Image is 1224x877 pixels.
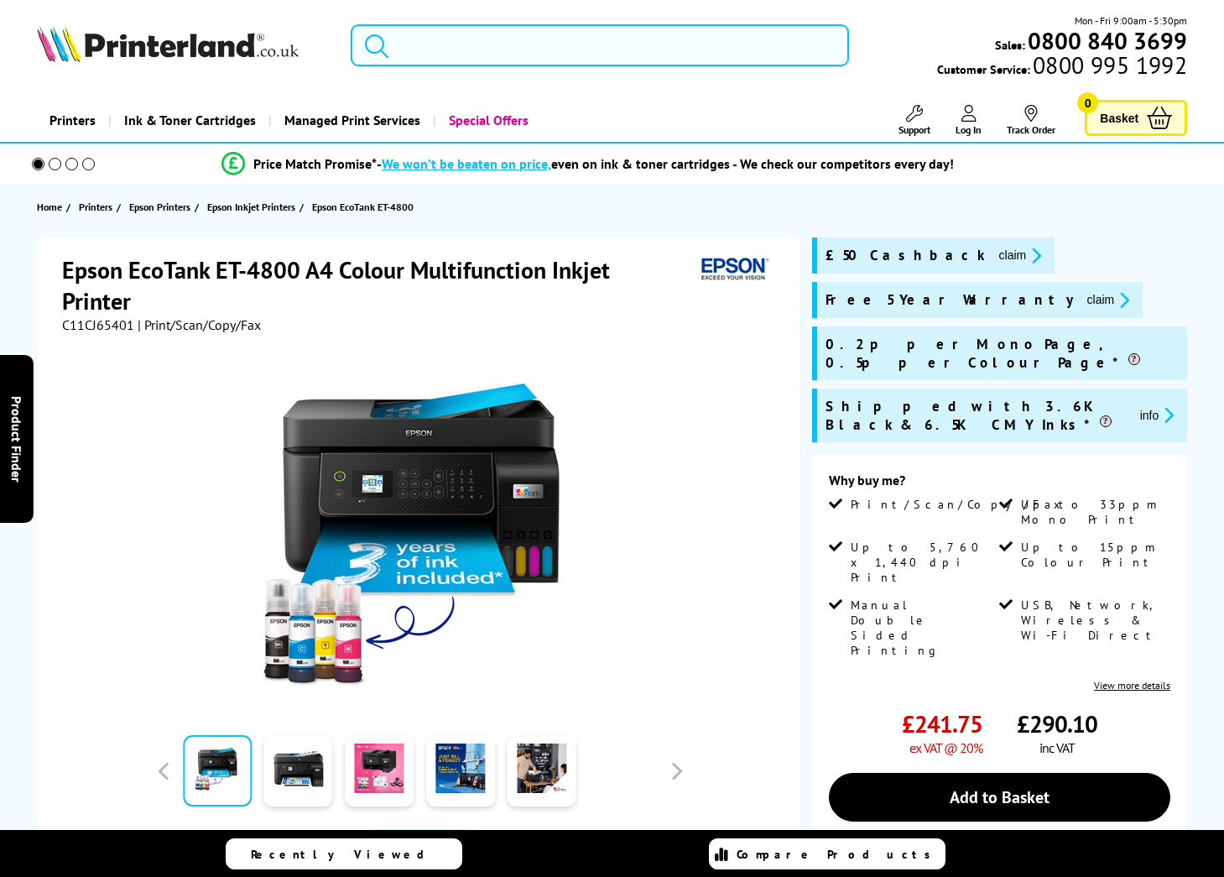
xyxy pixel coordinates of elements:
[124,99,256,142] span: Ink & Toner Cartridges
[62,254,695,316] h1: Epson EcoTank ET-4800 A4 Colour Multifunction Inkjet Printer
[956,105,982,136] a: Log In
[312,198,414,216] span: Epson EcoTank ET-4800
[1021,598,1167,643] span: USB, Network, Wireless & Wi-Fi Direct
[826,290,1074,310] span: Free 5 Year Warranty
[226,838,462,869] a: Recently Viewed
[1017,708,1097,739] span: £290.10
[79,198,112,216] span: Printers
[902,708,982,739] span: £241.75
[1025,33,1187,49] a: 0800 840 3699
[826,335,1180,372] span: 0.2p per Mono Page, 0.5p per Colour Page*
[62,316,134,333] span: C11CJ65401
[1030,57,1187,73] span: 0800 995 1992
[898,123,930,136] span: Support
[108,99,268,142] a: Ink & Toner Cartridges
[1021,497,1167,527] span: Up to 33ppm Mono Print
[251,847,441,862] span: Recently Viewed
[129,198,195,216] a: Epson Printers
[695,254,772,285] img: Epson
[829,472,1171,497] div: Why buy me?
[129,198,190,216] span: Epson Printers
[1085,100,1187,136] a: Basket 0
[851,598,997,658] span: Manual Double Sided Printing
[826,246,986,265] span: £50 Cashback
[207,198,299,216] a: Epson Inkjet Printers
[312,198,418,216] a: Epson EcoTank ET-4800
[709,838,945,869] a: Compare Products
[79,198,117,216] a: Printers
[1028,25,1187,56] b: 0800 840 3699
[377,155,954,172] div: - even on ink & toner cartridges - We check our competitors every day!
[1077,92,1098,113] span: 0
[994,246,1047,265] button: promo-description
[829,773,1171,822] a: Add to Basket
[826,397,1127,434] span: Shipped with 3.6K Black & 6.5K CMY Inks*
[1007,105,1055,136] a: Track Order
[851,497,1066,512] span: Print/Scan/Copy/Fax
[207,198,295,216] span: Epson Inkjet Printers
[253,155,377,172] span: Price Match Promise*
[1021,540,1167,570] span: Up to 15ppm Colour Print
[356,829,485,864] a: Product_All_Videos
[433,99,541,142] a: Special Offers
[8,149,1167,179] li: modal_Promise
[851,540,997,585] span: Up to 5,760 x 1,440 dpi Print
[995,37,1025,53] span: Sales:
[956,123,982,136] span: Log In
[1135,405,1180,425] button: promo-description
[256,367,585,696] img: Epson EcoTank ET-4800
[909,739,982,756] span: ex VAT @ 20%
[37,25,299,62] img: Printerland Logo
[937,57,1187,77] span: Customer Service:
[37,198,66,216] a: Home
[1075,13,1187,29] span: Mon - Fri 9:00am - 5:30pm
[138,316,261,333] span: | Print/Scan/Copy/Fax
[898,105,930,136] a: Support
[8,395,25,482] span: Product Finder
[1100,107,1138,129] span: Basket
[37,198,62,216] span: Home
[382,155,551,172] span: We won’t be beaten on price,
[1039,739,1075,756] span: inc VAT
[268,99,433,142] a: Managed Print Services
[1094,679,1170,692] a: View more details
[1082,290,1135,310] button: promo-description
[737,847,940,862] span: Compare Products
[37,25,331,65] a: Printerland Logo
[37,99,108,142] a: Printers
